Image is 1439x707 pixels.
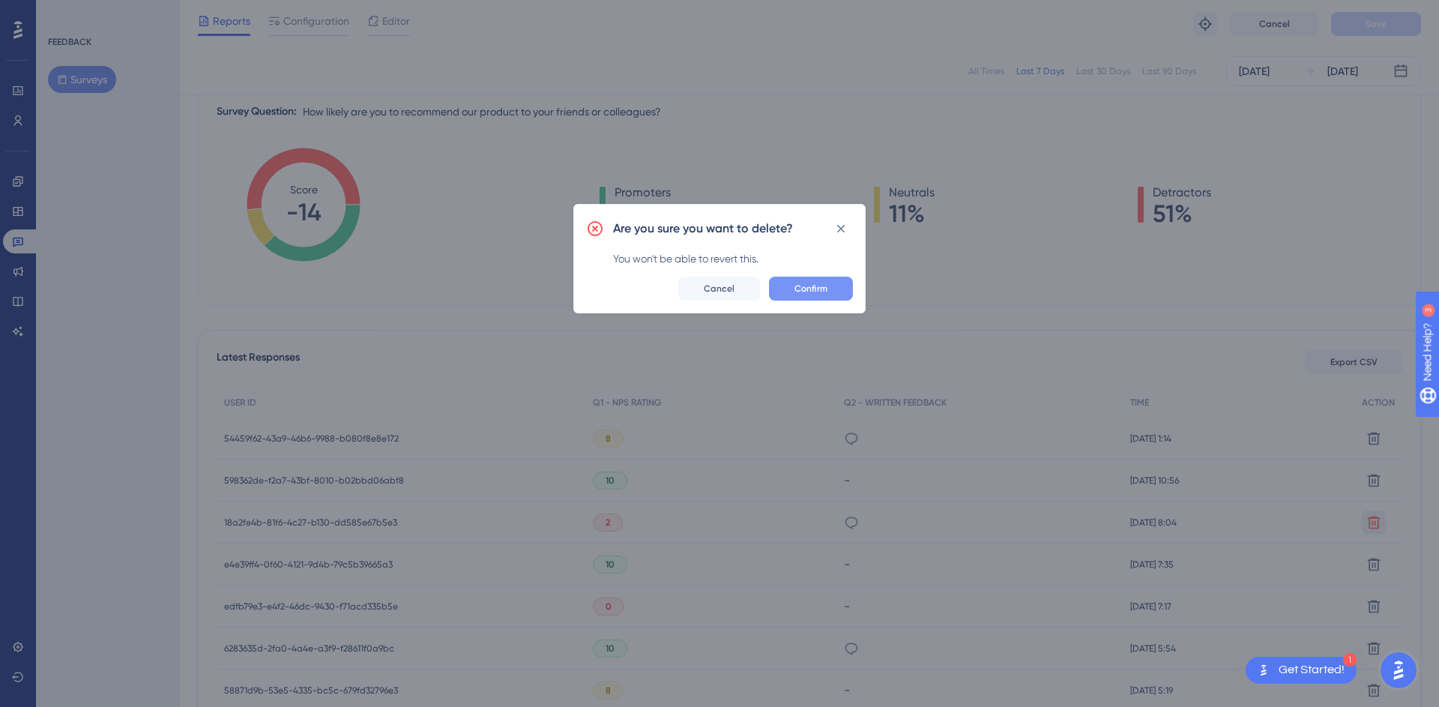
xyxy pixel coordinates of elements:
[1343,653,1357,667] div: 1
[1246,657,1357,684] div: Open Get Started! checklist, remaining modules: 1
[1376,648,1421,693] iframe: UserGuiding AI Assistant Launcher
[613,250,853,268] div: You won't be able to revert this.
[704,283,734,295] span: Cancel
[1279,662,1345,679] div: Get Started!
[35,4,94,22] span: Need Help?
[1255,661,1273,679] img: launcher-image-alternative-text
[613,220,793,238] h2: Are you sure you want to delete?
[104,7,109,19] div: 3
[794,283,827,295] span: Confirm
